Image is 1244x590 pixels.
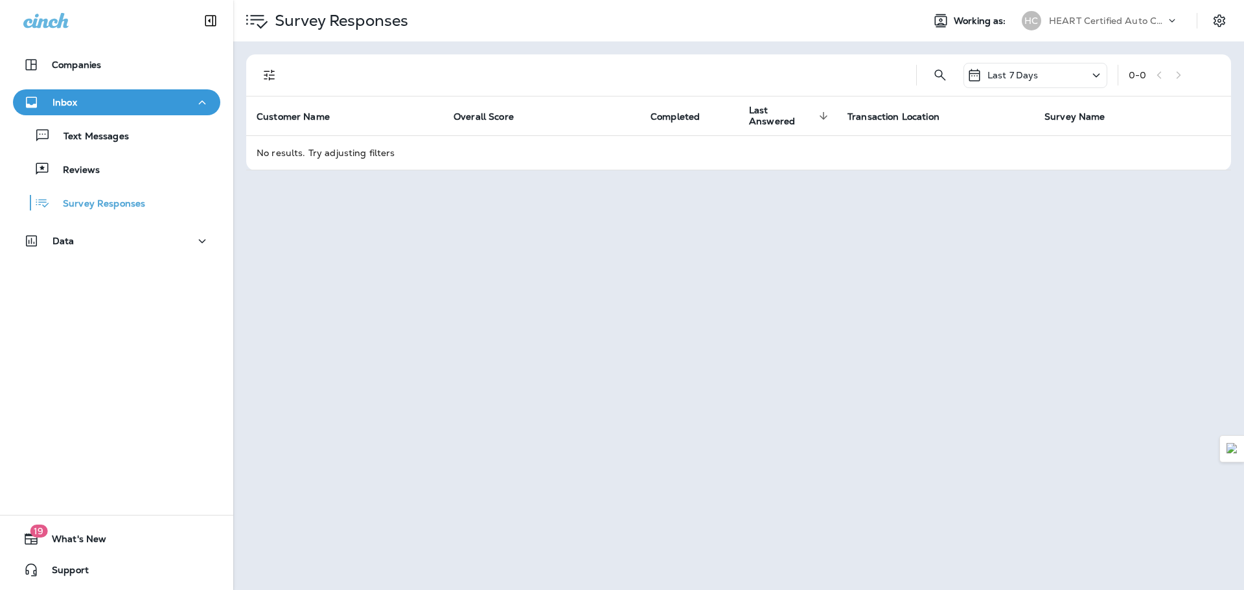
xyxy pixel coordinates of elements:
[13,526,220,552] button: 19What's New
[52,60,101,70] p: Companies
[651,111,700,122] span: Completed
[13,122,220,149] button: Text Messages
[13,89,220,115] button: Inbox
[651,111,717,122] span: Completed
[192,8,229,34] button: Collapse Sidebar
[52,236,75,246] p: Data
[454,111,514,122] span: Overall Score
[257,62,282,88] button: Filters
[13,155,220,183] button: Reviews
[1044,111,1105,122] span: Survey Name
[257,111,347,122] span: Customer Name
[987,70,1039,80] p: Last 7 Days
[13,52,220,78] button: Companies
[1044,111,1122,122] span: Survey Name
[13,189,220,216] button: Survey Responses
[954,16,1009,27] span: Working as:
[50,165,100,177] p: Reviews
[52,97,77,108] p: Inbox
[51,131,129,143] p: Text Messages
[454,111,531,122] span: Overall Score
[13,557,220,583] button: Support
[1049,16,1166,26] p: HEART Certified Auto Care
[1129,70,1146,80] div: 0 - 0
[749,105,815,127] span: Last Answered
[847,111,939,122] span: Transaction Location
[1022,11,1041,30] div: HC
[270,11,408,30] p: Survey Responses
[749,105,832,127] span: Last Answered
[39,534,106,549] span: What's New
[257,111,330,122] span: Customer Name
[30,525,47,538] span: 19
[927,62,953,88] button: Search Survey Responses
[13,228,220,254] button: Data
[246,135,1231,170] td: No results. Try adjusting filters
[1208,9,1231,32] button: Settings
[39,565,89,580] span: Support
[50,198,145,210] p: Survey Responses
[1227,443,1238,455] img: Detect Auto
[847,111,956,122] span: Transaction Location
